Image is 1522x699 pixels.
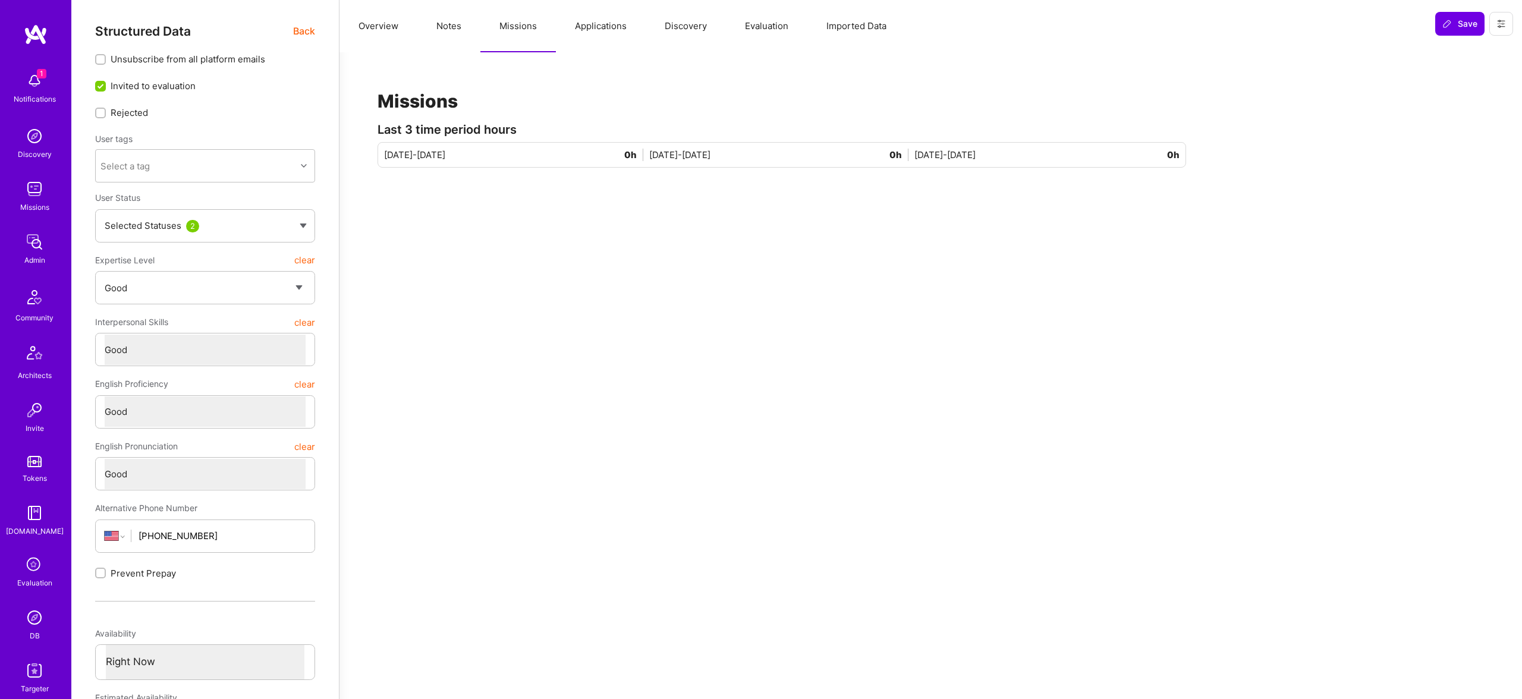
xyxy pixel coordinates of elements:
img: discovery [23,124,46,148]
span: Unsubscribe from all platform emails [111,53,265,65]
div: Architects [18,369,52,382]
div: Targeter [21,682,49,695]
div: Availability [95,623,315,644]
span: Interpersonal Skills [95,311,168,333]
span: Rejected [111,106,148,119]
div: [DATE]-[DATE] [649,149,914,161]
img: Skill Targeter [23,659,46,682]
span: Expertise Level [95,250,155,271]
img: bell [23,69,46,93]
img: Invite [23,398,46,422]
input: +1 (000) 000-0000 [139,521,306,551]
button: clear [294,373,315,395]
span: Invited to evaluation [111,80,196,92]
span: 0h [889,149,908,161]
span: Back [293,24,315,39]
button: Save [1435,12,1485,36]
span: English Pronunciation [95,436,178,457]
span: Prevent Prepay [111,567,176,580]
span: 0h [1167,149,1180,161]
div: [DATE]-[DATE] [384,149,649,161]
button: clear [294,311,315,333]
div: Community [15,311,54,324]
i: icon SelectionTeam [23,554,46,577]
img: teamwork [23,177,46,201]
span: Structured Data [95,24,191,39]
label: User tags [95,133,133,144]
div: [DOMAIN_NAME] [6,525,64,537]
img: caret [300,223,307,228]
h1: Missions [378,90,1186,112]
span: Alternative Phone Number [95,503,197,513]
div: Tokens [23,472,47,484]
img: Admin Search [23,606,46,629]
div: [DATE]-[DATE] [914,149,1180,161]
div: Missions [20,201,49,213]
span: English Proficiency [95,373,168,395]
i: icon Chevron [301,163,307,169]
div: Admin [24,254,45,266]
button: clear [294,436,315,457]
div: Select a tag [100,160,150,172]
span: 1 [37,69,46,78]
img: Community [20,283,49,311]
span: Selected Statuses [105,220,181,231]
div: 2 [186,220,199,232]
img: logo [24,24,48,45]
button: clear [294,250,315,271]
div: Evaluation [17,577,52,589]
span: Save [1442,18,1477,30]
div: Notifications [14,93,56,105]
div: DB [30,629,40,642]
span: 0h [624,149,643,161]
img: admin teamwork [23,230,46,254]
span: User Status [95,193,140,203]
div: Discovery [18,148,52,160]
div: Last 3 time period hours [378,124,1186,136]
img: tokens [27,456,42,467]
div: Invite [26,422,44,434]
img: Architects [20,341,49,369]
img: guide book [23,501,46,525]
